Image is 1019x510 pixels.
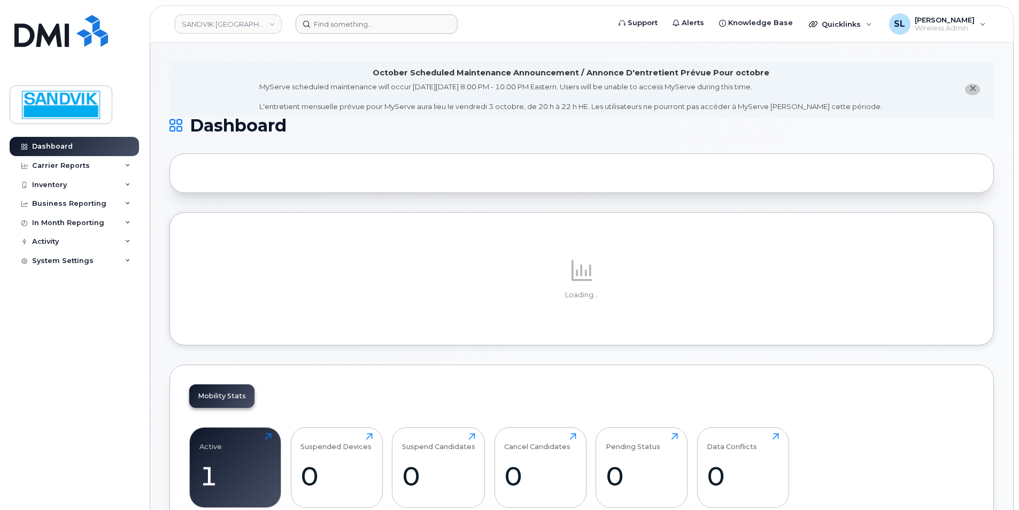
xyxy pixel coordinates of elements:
[402,433,475,501] a: Suspend Candidates0
[199,433,272,501] a: Active1
[189,290,974,300] p: Loading...
[606,460,678,492] div: 0
[259,82,882,112] div: MyServe scheduled maintenance will occur [DATE][DATE] 8:00 PM - 10:00 PM Eastern. Users will be u...
[199,433,222,451] div: Active
[504,433,570,451] div: Cancel Candidates
[190,118,287,134] span: Dashboard
[402,433,475,451] div: Suspend Candidates
[300,460,373,492] div: 0
[606,433,660,451] div: Pending Status
[300,433,372,451] div: Suspended Devices
[300,433,373,501] a: Suspended Devices0
[707,460,779,492] div: 0
[504,460,576,492] div: 0
[707,433,779,501] a: Data Conflicts0
[373,67,769,79] div: October Scheduled Maintenance Announcement / Annonce D'entretient Prévue Pour octobre
[402,460,475,492] div: 0
[965,84,980,95] button: close notification
[504,433,576,501] a: Cancel Candidates0
[606,433,678,501] a: Pending Status0
[199,460,272,492] div: 1
[707,433,757,451] div: Data Conflicts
